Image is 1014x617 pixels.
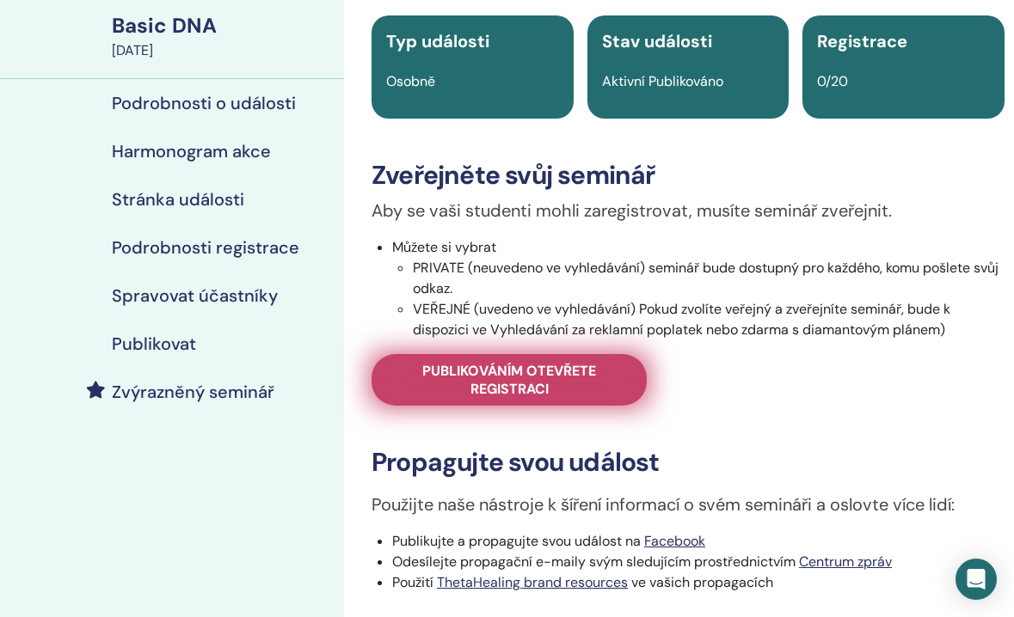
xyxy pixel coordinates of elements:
p: Použijte naše nástroje k šíření informací o svém semináři a oslovte více lidí: [372,492,1005,517]
h3: Propagujte svou událost [372,447,1005,478]
h4: Spravovat účastníky [112,285,278,306]
span: Publikováním otevřete registraci [393,362,625,398]
a: Basic DNA[DATE] [101,11,344,61]
span: Registrace [817,30,907,52]
h4: Podrobnosti registrace [112,237,299,258]
a: ThetaHealing brand resources [437,573,628,591]
a: Centrum zpráv [799,553,892,571]
h4: Podrobnosti o události [112,93,296,113]
h3: Zveřejněte svůj seminář [372,160,1005,191]
span: Stav události [602,30,712,52]
p: Aby se vaši studenti mohli zaregistrovat, musíte seminář zveřejnit. [372,198,1005,223]
h4: Zvýrazněný seminář [112,382,274,402]
div: Open Intercom Messenger [956,559,997,600]
h4: Harmonogram akce [112,141,271,162]
li: VEŘEJNÉ (uvedeno ve vyhledávání) Pokud zvolíte veřejný a zveřejníte seminář, bude k dispozici ve ... [413,299,1005,340]
span: Typ události [386,30,489,52]
li: PRIVATE (neuvedeno ve vyhledávání) seminář bude dostupný pro každého, komu pošlete svůj odkaz. [413,258,1005,299]
span: Aktivní Publikováno [602,72,723,90]
li: Použití ve vašich propagacích [392,572,1005,593]
a: Facebook [644,532,705,550]
li: Můžete si vybrat [392,237,1005,340]
li: Odesílejte propagační e-maily svým sledujícím prostřednictvím [392,552,1005,572]
span: 0/20 [817,72,848,90]
a: Publikováním otevřete registraci [372,354,647,406]
div: Basic DNA [112,11,334,40]
h4: Stránka události [112,189,244,210]
li: Publikujte a propagujte svou událost na [392,531,1005,552]
span: Osobně [386,72,435,90]
h4: Publikovat [112,333,196,354]
div: [DATE] [112,40,334,61]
